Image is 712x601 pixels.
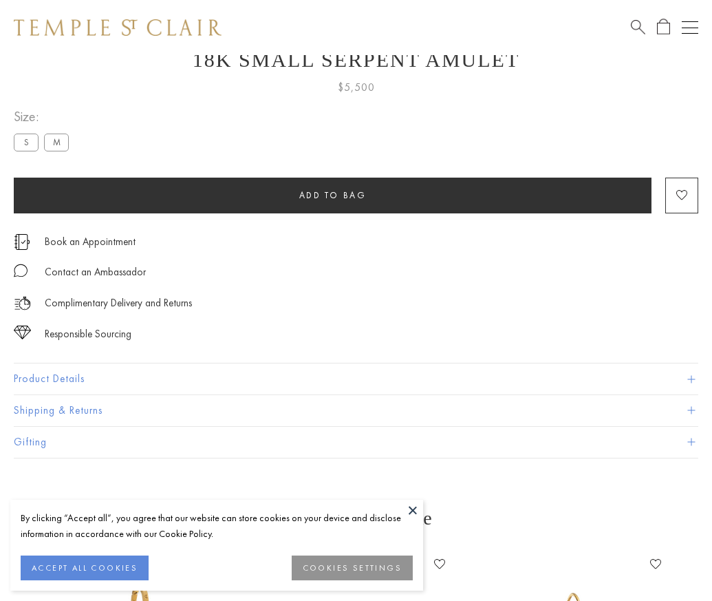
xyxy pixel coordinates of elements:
span: Size: [14,105,74,128]
img: icon_appointment.svg [14,234,30,250]
img: MessageIcon-01_2.svg [14,264,28,277]
button: Gifting [14,427,698,458]
button: Shipping & Returns [14,395,698,426]
a: Search [631,19,645,36]
button: Open navigation [682,19,698,36]
div: By clicking “Accept all”, you agree that our website can store cookies on your device and disclos... [21,510,413,542]
label: M [44,134,69,151]
img: icon_delivery.svg [14,295,31,312]
p: Complimentary Delivery and Returns [45,295,192,312]
button: COOKIES SETTINGS [292,556,413,580]
a: Open Shopping Bag [657,19,670,36]
label: S [14,134,39,151]
h1: 18K Small Serpent Amulet [14,48,698,72]
div: Responsible Sourcing [45,326,131,343]
button: Product Details [14,363,698,394]
div: Contact an Ambassador [45,264,146,281]
img: icon_sourcing.svg [14,326,31,339]
button: ACCEPT ALL COOKIES [21,556,149,580]
span: Add to bag [299,189,367,201]
a: Book an Appointment [45,234,136,249]
button: Add to bag [14,178,651,213]
span: $5,500 [338,78,375,96]
img: Temple St. Clair [14,19,222,36]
